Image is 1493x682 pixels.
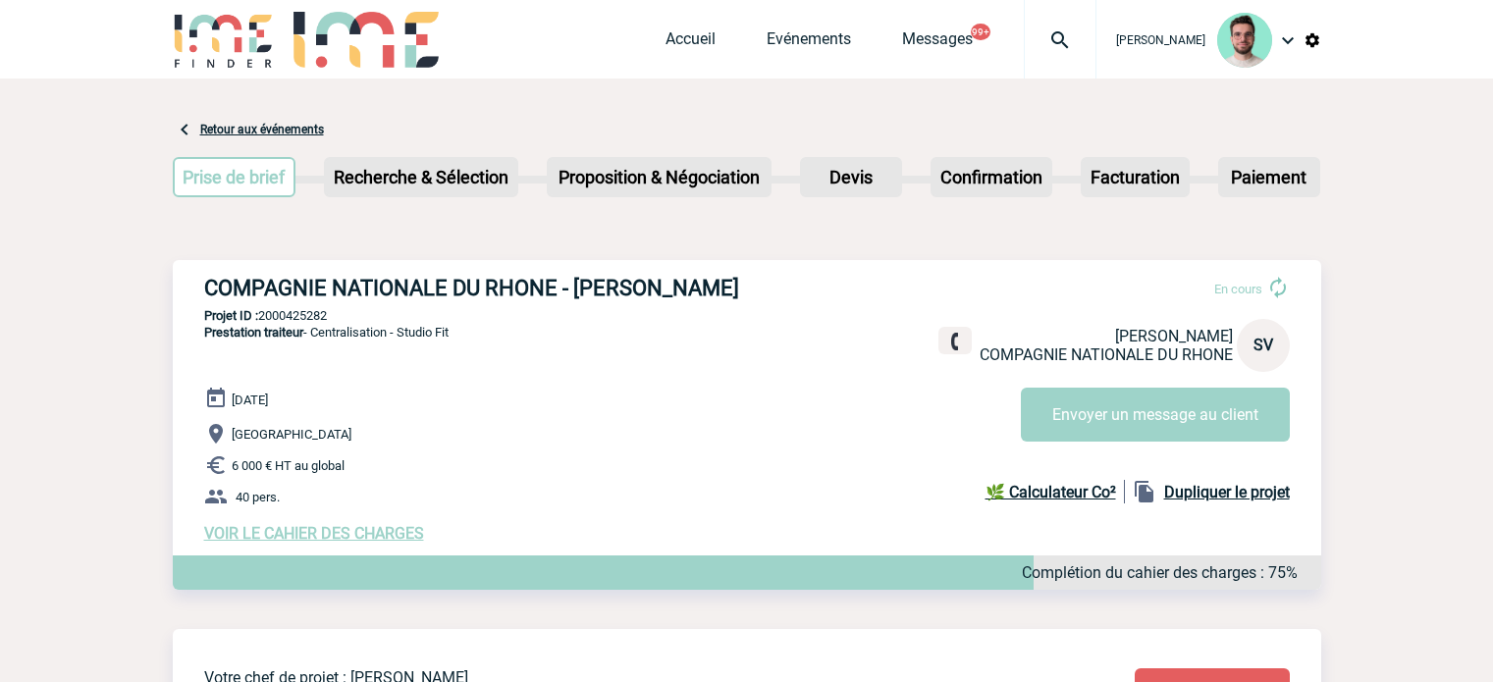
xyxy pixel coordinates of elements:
a: Evénements [767,29,851,57]
p: Confirmation [933,159,1050,195]
a: Messages [902,29,973,57]
p: Prise de brief [175,159,294,195]
p: Devis [802,159,900,195]
p: Recherche & Sélection [326,159,516,195]
span: [DATE] [232,393,268,407]
span: En cours [1214,282,1262,296]
img: fixe.png [946,333,964,350]
span: [PERSON_NAME] [1116,33,1205,47]
img: IME-Finder [173,12,275,68]
span: 6 000 € HT au global [232,458,345,473]
span: [PERSON_NAME] [1115,327,1233,345]
span: Prestation traiteur [204,325,303,340]
span: 40 pers. [236,490,280,504]
button: Envoyer un message au client [1021,388,1290,442]
b: Projet ID : [204,308,258,323]
img: 121547-2.png [1217,13,1272,68]
span: SV [1253,336,1273,354]
p: 2000425282 [173,308,1321,323]
p: Proposition & Négociation [549,159,770,195]
h3: COMPAGNIE NATIONALE DU RHONE - [PERSON_NAME] [204,276,793,300]
a: Accueil [666,29,716,57]
span: [GEOGRAPHIC_DATA] [232,427,351,442]
span: COMPAGNIE NATIONALE DU RHONE [980,345,1233,364]
span: - Centralisation - Studio Fit [204,325,449,340]
b: 🌿 Calculateur Co² [986,483,1116,501]
p: Paiement [1220,159,1318,195]
a: 🌿 Calculateur Co² [986,480,1125,503]
a: Retour aux événements [200,123,324,136]
button: 99+ [971,24,990,40]
a: VOIR LE CAHIER DES CHARGES [204,524,424,543]
img: file_copy-black-24dp.png [1133,480,1156,503]
p: Facturation [1083,159,1188,195]
b: Dupliquer le projet [1164,483,1290,501]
